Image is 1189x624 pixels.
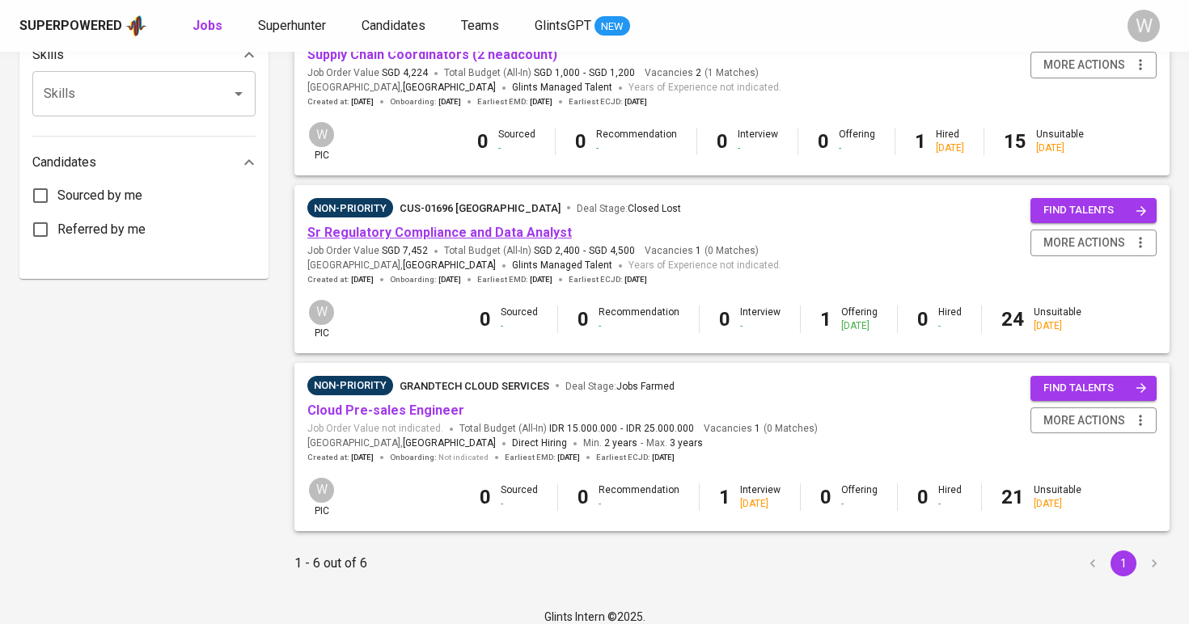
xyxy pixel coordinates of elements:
span: Vacancies ( 1 Matches ) [645,66,759,80]
div: [DATE] [1036,141,1084,155]
span: SGD 1,200 [589,66,635,80]
span: Glints Managed Talent [512,82,612,93]
b: 1 [719,486,730,508]
b: 24 [1001,308,1024,331]
img: app logo [125,14,147,38]
span: Direct Hiring [512,437,567,449]
b: 0 [575,130,586,153]
span: Onboarding : [390,452,489,463]
span: Onboarding : [390,96,461,108]
a: Cloud Pre-sales Engineer [307,403,464,418]
div: Offering [841,483,878,511]
span: 3 years [670,437,703,449]
button: more actions [1030,230,1157,256]
div: [DATE] [1034,319,1081,333]
button: more actions [1030,407,1157,434]
div: [DATE] [841,319,878,333]
div: W [1128,10,1160,42]
span: Job Order Value not indicated. [307,422,443,436]
span: [DATE] [557,452,580,463]
span: Sourced by me [57,186,142,205]
div: [DATE] [936,141,964,155]
span: [DATE] [438,274,461,285]
span: Total Budget (All-In) [459,422,694,436]
span: find talents [1043,379,1147,398]
span: 2 [693,66,701,80]
b: 15 [1004,130,1026,153]
div: Offering [839,128,875,155]
span: Earliest ECJD : [569,274,647,285]
a: Teams [461,16,502,36]
div: Unsuitable [1034,306,1081,333]
div: - [938,497,962,511]
a: Superpoweredapp logo [19,14,147,38]
div: [DATE] [740,497,781,511]
button: find talents [1030,198,1157,223]
button: page 1 [1111,550,1136,576]
a: Sr Regulatory Compliance and Data Analyst [307,225,572,240]
div: Hired [938,483,962,511]
span: Glints Managed Talent [512,259,612,271]
b: 1 [915,130,926,153]
span: [DATE] [438,96,461,108]
span: Job Order Value [307,66,428,80]
span: GlintsGPT [535,18,591,33]
div: pic [307,476,336,518]
span: Min. [583,437,637,449]
span: [DATE] [652,452,675,463]
div: - [599,319,679,333]
span: [GEOGRAPHIC_DATA] , [307,258,496,274]
div: - [501,319,538,333]
span: IDR 25.000.000 [626,422,694,436]
span: Created at : [307,452,374,463]
span: [DATE] [351,452,374,463]
div: Hired [938,306,962,333]
span: Onboarding : [390,274,461,285]
p: Candidates [32,153,96,172]
span: Superhunter [258,18,326,33]
span: SGD 4,500 [589,244,635,258]
span: CUS-01696 [GEOGRAPHIC_DATA] [400,202,561,214]
span: [DATE] [530,274,552,285]
div: W [307,120,336,149]
span: Earliest ECJD : [596,452,675,463]
span: 1 [752,422,760,436]
div: Candidates [32,146,256,179]
button: Open [227,82,250,105]
p: 1 - 6 out of 6 [294,554,367,573]
b: Jobs [193,18,222,33]
div: - [738,141,778,155]
span: Referred by me [57,220,146,239]
div: Hired [936,128,964,155]
span: more actions [1043,55,1125,75]
span: [DATE] [351,274,374,285]
div: [DATE] [1034,497,1081,511]
span: Max. [646,437,703,449]
span: [GEOGRAPHIC_DATA] [403,258,496,274]
span: more actions [1043,411,1125,431]
span: Not indicated [438,452,489,463]
span: SGD 4,224 [382,66,428,80]
b: 0 [480,486,491,508]
span: Jobs Farmed [616,381,675,392]
span: Earliest EMD : [477,274,552,285]
div: Sourced [498,128,535,155]
div: Recommendation [599,306,679,333]
div: Unsuitable [1036,128,1084,155]
span: [DATE] [624,96,647,108]
button: more actions [1030,52,1157,78]
div: Unsuitable [1034,483,1081,511]
span: Non-Priority [307,200,393,217]
b: 0 [578,308,589,331]
div: Sourced [501,306,538,333]
div: W [307,476,336,504]
p: Skills [32,45,64,65]
div: Superpowered [19,17,122,36]
b: 0 [480,308,491,331]
span: Deal Stage : [577,203,681,214]
div: - [498,141,535,155]
b: 0 [917,308,929,331]
div: - [938,319,962,333]
span: Created at : [307,274,374,285]
a: Candidates [362,16,429,36]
